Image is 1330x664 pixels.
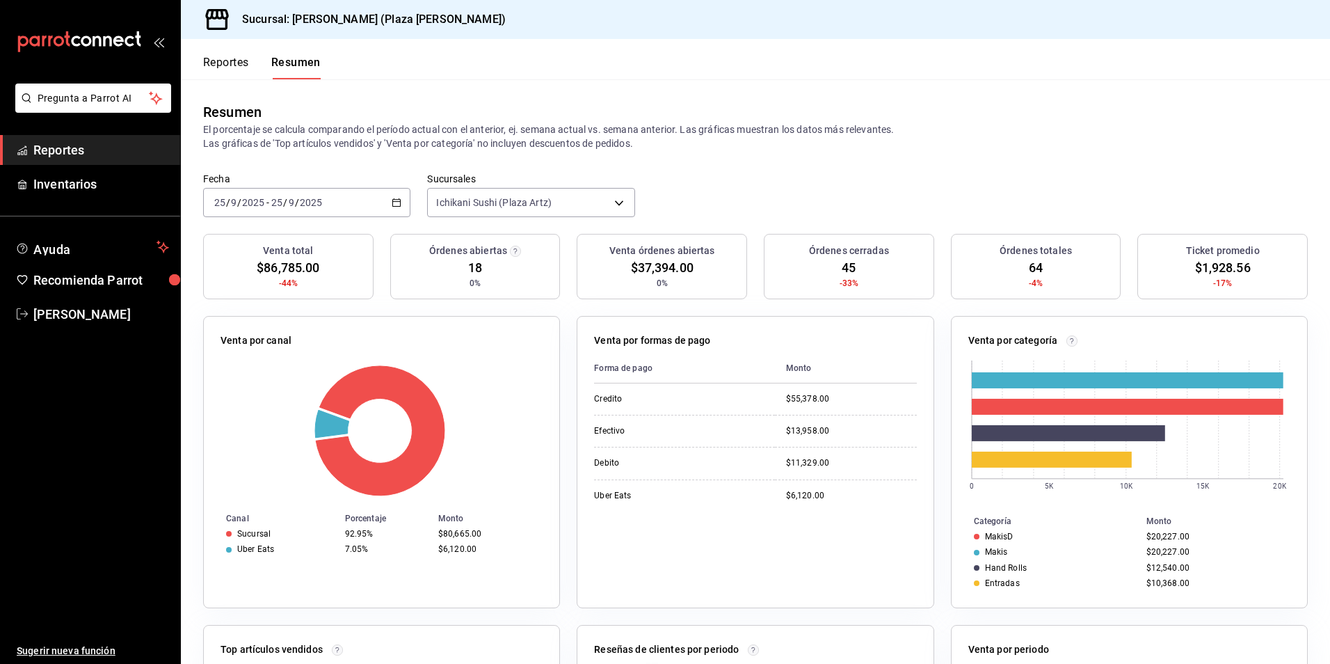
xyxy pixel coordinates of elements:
input: -- [288,197,295,208]
p: Venta por canal [221,333,291,348]
button: Reportes [203,56,249,79]
button: Resumen [271,56,321,79]
div: $11,329.00 [786,457,917,469]
h3: Ticket promedio [1186,244,1260,258]
span: 0% [657,277,668,290]
span: $86,785.00 [257,258,319,277]
p: El porcentaje se calcula comparando el período actual con el anterior, ej. semana actual vs. sema... [203,122,1308,150]
a: Pregunta a Parrot AI [10,101,171,116]
div: $20,227.00 [1146,532,1285,542]
p: Reseñas de clientes por periodo [594,642,739,657]
div: $20,227.00 [1146,547,1285,557]
div: navigation tabs [203,56,321,79]
div: $55,378.00 [786,393,917,405]
div: Credito [594,393,733,405]
th: Categoría [952,514,1141,529]
span: Ichikani Sushi (Plaza Artz) [436,196,552,210]
div: $10,368.00 [1146,578,1285,588]
div: Uber Eats [237,544,274,554]
div: Entradas [985,578,1020,588]
span: [PERSON_NAME] [33,305,169,324]
input: -- [271,197,283,208]
span: 18 [468,258,482,277]
span: Recomienda Parrot [33,271,169,290]
h3: Órdenes abiertas [429,244,507,258]
input: ---- [299,197,323,208]
span: 64 [1029,258,1043,277]
div: Efectivo [594,425,733,437]
th: Canal [204,511,339,526]
input: -- [214,197,226,208]
span: -33% [840,277,859,290]
span: $1,928.56 [1195,258,1251,277]
input: -- [230,197,237,208]
button: Pregunta a Parrot AI [15,84,171,113]
text: 15K [1196,482,1209,490]
h3: Sucursal: [PERSON_NAME] (Plaza [PERSON_NAME]) [231,11,506,28]
th: Monto [433,511,559,526]
h3: Órdenes totales [1000,244,1072,258]
div: Debito [594,457,733,469]
h3: Venta total [263,244,313,258]
div: $13,958.00 [786,425,917,437]
p: Venta por formas de pago [594,333,710,348]
p: Top artículos vendidos [221,642,323,657]
div: Resumen [203,102,262,122]
span: / [295,197,299,208]
p: Venta por periodo [968,642,1049,657]
div: Makis [985,547,1008,557]
label: Sucursales [427,174,634,184]
span: Ayuda [33,239,151,255]
div: $6,120.00 [786,490,917,502]
div: MakisD [985,532,1013,542]
div: Hand Rolls [985,563,1027,573]
th: Monto [1141,514,1307,529]
span: Sugerir nueva función [17,644,169,658]
span: Inventarios [33,175,169,193]
h3: Órdenes cerradas [809,244,889,258]
span: -4% [1029,277,1043,290]
span: / [283,197,287,208]
div: Sucursal [237,529,271,539]
div: 92.95% [345,529,427,539]
th: Monto [775,354,917,384]
button: open_drawer_menu [153,36,164,47]
span: / [237,197,241,208]
span: - [266,197,269,208]
h3: Venta órdenes abiertas [609,244,715,258]
label: Fecha [203,174,410,184]
th: Porcentaje [339,511,433,526]
span: -44% [279,277,298,290]
text: 0 [970,482,974,490]
th: Forma de pago [594,354,774,384]
span: -17% [1213,277,1233,290]
text: 5K [1045,482,1054,490]
span: 45 [842,258,856,277]
span: Reportes [33,141,169,159]
input: ---- [241,197,265,208]
div: 7.05% [345,544,427,554]
div: $6,120.00 [438,544,537,554]
text: 10K [1119,482,1132,490]
text: 20K [1273,482,1286,490]
span: $37,394.00 [631,258,694,277]
span: / [226,197,230,208]
div: Uber Eats [594,490,733,502]
span: Pregunta a Parrot AI [38,91,150,106]
p: Venta por categoría [968,333,1058,348]
div: $80,665.00 [438,529,537,539]
div: $12,540.00 [1146,563,1285,573]
span: 0% [470,277,481,290]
